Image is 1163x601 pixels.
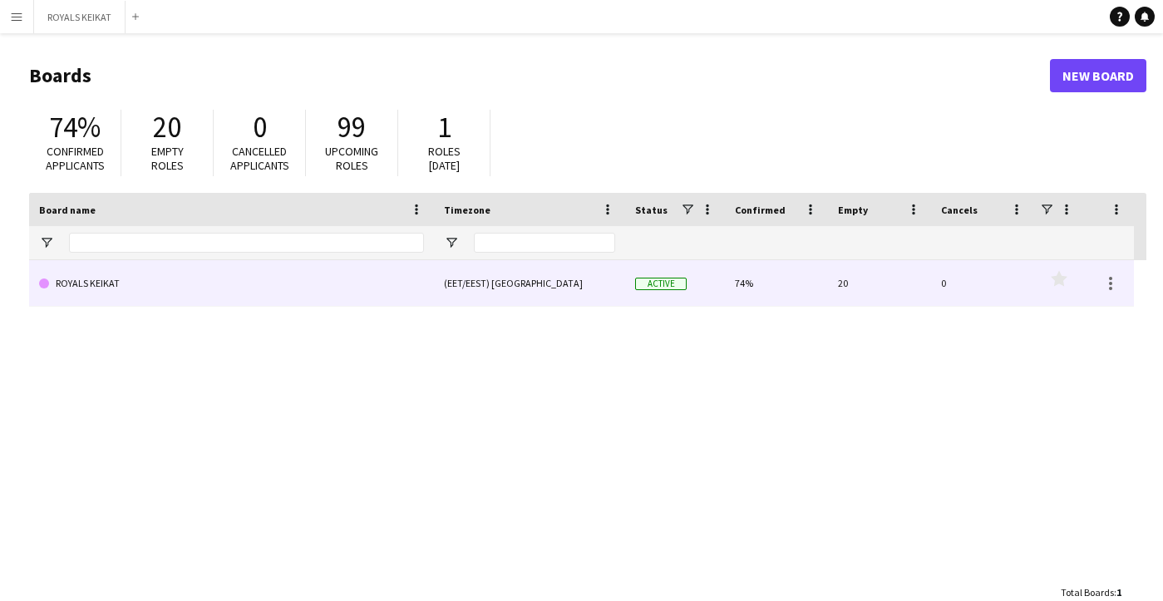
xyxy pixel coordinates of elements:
[428,144,461,173] span: Roles [DATE]
[725,260,828,306] div: 74%
[153,109,181,145] span: 20
[635,204,668,216] span: Status
[735,204,786,216] span: Confirmed
[444,204,490,216] span: Timezone
[1061,586,1114,599] span: Total Boards
[931,260,1034,306] div: 0
[34,1,126,33] button: ROYALS KEIKAT
[444,235,459,250] button: Open Filter Menu
[151,144,184,173] span: Empty roles
[29,63,1050,88] h1: Boards
[1116,586,1121,599] span: 1
[253,109,267,145] span: 0
[941,204,978,216] span: Cancels
[69,233,424,253] input: Board name Filter Input
[635,278,687,290] span: Active
[434,260,625,306] div: (EET/EEST) [GEOGRAPHIC_DATA]
[325,144,378,173] span: Upcoming roles
[1050,59,1146,92] a: New Board
[338,109,366,145] span: 99
[230,144,289,173] span: Cancelled applicants
[46,144,105,173] span: Confirmed applicants
[49,109,101,145] span: 74%
[838,204,868,216] span: Empty
[39,260,424,307] a: ROYALS KEIKAT
[474,233,615,253] input: Timezone Filter Input
[437,109,451,145] span: 1
[39,204,96,216] span: Board name
[39,235,54,250] button: Open Filter Menu
[828,260,931,306] div: 20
